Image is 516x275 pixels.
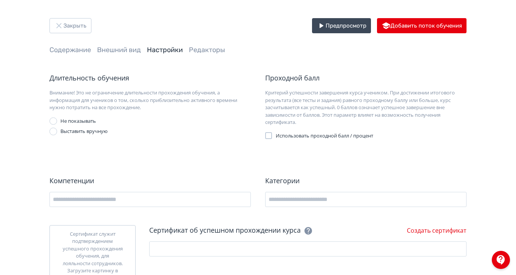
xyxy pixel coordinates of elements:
[312,18,371,33] button: Предпросмотр
[149,225,313,235] div: Сертификат об успешном прохождении курса
[265,89,467,126] div: Критерий успешности завершения курса учеником. При достижении итогового результата (все тесты и з...
[147,46,183,54] a: Настройки
[189,46,225,54] a: Редакторы
[49,46,91,54] a: Содержание
[60,117,96,125] div: Не показывать
[407,226,467,235] a: Создать сертификат
[60,128,108,135] div: Выставить вручную
[265,73,467,83] div: Проходной балл
[49,89,251,111] div: Внимание! Это не ограничение длительности прохождения обучения, а информация для учеников о том, ...
[49,73,251,83] div: Длительность обучения
[377,18,467,33] button: Добавить поток обучения
[276,132,373,140] span: Использовать проходной балл / процент
[97,46,141,54] a: Внешний вид
[49,176,251,186] div: Компетенции
[265,176,467,186] div: Категории
[49,18,91,33] button: Закрыть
